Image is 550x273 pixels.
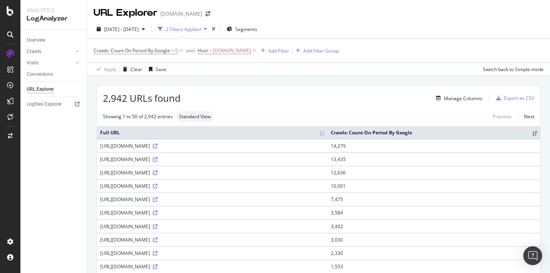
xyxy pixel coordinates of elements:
[328,139,540,152] td: 14,279
[328,220,540,233] td: 3,492
[93,47,170,54] span: Crawls: Count On Period By Google
[93,6,157,20] div: URL Explorer
[27,36,46,44] div: Overview
[433,93,482,103] button: Manage Columns
[155,23,210,35] button: 2 Filters Applied
[100,209,324,216] div: [URL][DOMAIN_NAME]
[480,63,544,75] button: Switch back to Simple mode
[504,95,534,101] div: Export as CSV
[328,233,540,246] td: 3,030
[27,36,81,44] a: Overview
[100,169,324,176] div: [URL][DOMAIN_NAME]
[328,166,540,179] td: 12,636
[483,66,544,73] div: Switch back to Simple mode
[104,66,116,73] div: Apply
[493,92,534,104] button: Export as CSV
[258,46,289,55] button: Add Filter
[100,183,324,189] div: [URL][DOMAIN_NAME]
[328,126,540,139] th: Crawls: Count On Period By Google: activate to sort column ascending
[27,70,53,79] div: Conversions
[198,47,208,54] span: Host
[27,59,73,67] a: Visits
[130,66,142,73] div: Clear
[27,59,38,67] div: Visits
[268,48,289,54] div: Add Filter
[328,260,540,273] td: 1,553
[27,48,73,56] a: Crawls
[100,263,324,270] div: [URL][DOMAIN_NAME]
[328,152,540,166] td: 13,435
[235,26,257,33] span: Segments
[27,100,81,108] a: Logfiles Explorer
[213,45,251,56] span: [DOMAIN_NAME]
[205,11,210,16] div: arrow-right-arrow-left
[293,46,339,55] button: Add Filter Group
[100,156,324,163] div: [URL][DOMAIN_NAME]
[100,196,324,203] div: [URL][DOMAIN_NAME]
[97,126,328,139] th: Full URL: activate to sort column ascending
[523,246,542,265] div: Open Intercom Messenger
[210,25,217,33] div: times
[160,10,202,18] div: [DOMAIN_NAME]
[27,85,54,93] div: URL Explorer
[146,63,166,75] button: Save
[444,95,482,102] div: Manage Columns
[27,48,41,56] div: Crawls
[328,179,540,192] td: 10,001
[328,246,540,260] td: 2,330
[103,92,181,105] span: 2,942 URLs found
[27,70,81,79] a: Conversions
[175,45,178,56] span: 0
[120,63,142,75] button: Clear
[27,14,81,23] div: LogAnalyzer
[104,26,139,33] span: [DATE] - [DATE]
[93,63,116,75] button: Apply
[328,192,540,206] td: 7,475
[209,47,212,54] span: =
[27,85,81,93] a: URL Explorer
[176,111,214,122] div: neutral label
[27,6,81,14] div: Analytics
[100,223,324,230] div: [URL][DOMAIN_NAME]
[224,23,260,35] button: Segments
[156,66,166,73] div: Save
[100,250,324,257] div: [URL][DOMAIN_NAME]
[103,113,173,120] div: Showing 1 to 50 of 2,942 entries
[186,47,194,54] button: and
[179,114,211,119] span: Standard View
[27,100,62,108] div: Logfiles Explorer
[171,47,174,54] span: >
[100,236,324,243] div: [URL][DOMAIN_NAME]
[93,23,148,35] button: [DATE] - [DATE]
[166,26,201,33] div: 2 Filters Applied
[303,48,339,54] div: Add Filter Group
[328,206,540,219] td: 3,584
[100,143,324,149] div: [URL][DOMAIN_NAME]
[518,111,534,122] a: Next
